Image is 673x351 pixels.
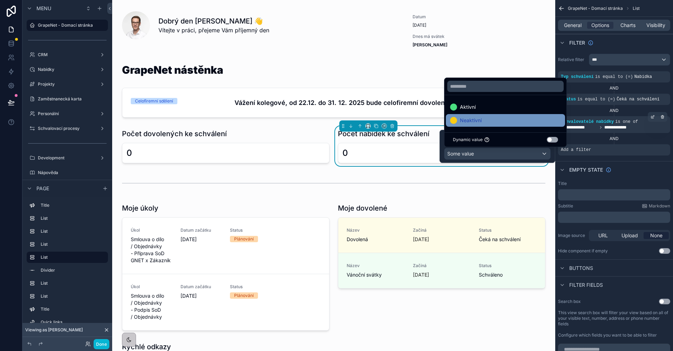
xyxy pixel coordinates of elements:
a: Development [27,152,108,164]
span: is one of [615,119,638,124]
span: is equal to (=) [577,97,615,102]
a: Schvalovací procesy [27,123,108,134]
span: None [650,232,662,239]
span: Upload [621,232,638,239]
span: Status [561,97,576,102]
label: Search box [558,299,581,304]
span: Typ schválení [561,74,594,79]
label: Title [558,181,567,186]
a: Projekty [27,79,108,90]
a: Nabídky [27,64,108,75]
a: CRM [27,49,108,60]
label: List [41,293,105,299]
label: Title [41,203,105,208]
label: List [41,229,105,234]
span: General [564,22,582,29]
label: List [41,280,105,286]
span: Viewing as [PERSON_NAME] [25,327,83,333]
label: Quick links [41,319,105,325]
div: scrollable content [22,197,112,337]
span: Dynamic value [453,137,483,143]
span: Aktivní [460,103,476,111]
span: Page [36,185,49,192]
h1: Počet nabídek ke schválení [338,129,429,139]
label: Title [41,306,105,312]
label: Nápověda [38,170,107,175]
div: AND [558,85,670,91]
span: Nabídka [634,74,652,79]
label: CRM [38,52,97,58]
label: Development [38,155,97,161]
label: Projekty [38,81,97,87]
span: Markdown [649,203,670,209]
label: Nabídky [38,67,97,72]
span: Neaktivní [460,116,482,125]
a: Personální [27,108,108,119]
span: Filter [569,39,585,46]
span: Empty state [569,166,603,173]
span: Čeká na schválení [617,97,659,102]
span: GrapeNet - Domací stránka [568,6,623,11]
span: Options [591,22,609,29]
label: List [41,216,105,221]
a: Nápověda [27,167,108,178]
label: Configure which fields you want to be able to filter [558,332,657,338]
span: Visibility [646,22,665,29]
label: Personální [38,111,97,117]
label: Image source [558,233,586,238]
label: Relative filter [558,57,586,62]
label: This view search box will filter your view based on all of your visible text, number, address or ... [558,310,670,327]
span: Charts [620,22,635,29]
span: Schvalovatelé nabídky [561,119,614,124]
div: 0 [342,147,348,159]
a: Zaměstnanecká karta [27,93,108,105]
div: scrollable content [558,212,670,223]
div: AND [558,108,670,113]
label: Divider [41,267,105,273]
button: Done [94,339,109,349]
label: Zaměstnanecká karta [38,96,107,102]
label: GrapeNet - Domací stránka [38,22,104,28]
span: URL [598,232,608,239]
span: is equal to (=) [595,74,633,79]
span: List [633,6,640,11]
div: AND [558,136,670,141]
div: Hide component if empty [558,248,608,254]
a: Markdown [642,203,670,209]
a: GrapeNet - Domací stránka [27,20,108,31]
span: Buttons [569,265,593,272]
label: Schvalovací procesy [38,126,97,131]
label: List [41,241,105,247]
span: Menu [36,5,51,12]
span: Filter fields [569,282,603,289]
span: Add a filter [561,147,591,153]
label: List [41,254,102,260]
div: scrollable content [558,189,670,200]
label: Subtitle [558,203,573,209]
